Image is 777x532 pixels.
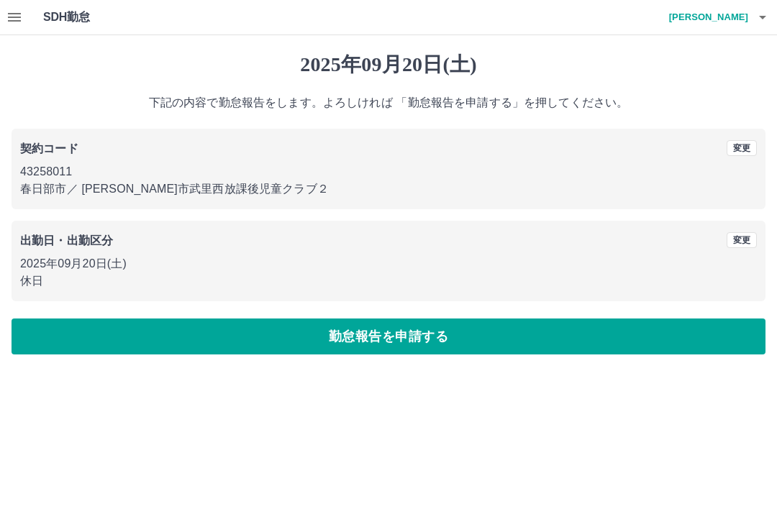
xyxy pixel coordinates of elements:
[12,318,765,354] button: 勤怠報告を申請する
[12,52,765,77] h1: 2025年09月20日(土)
[20,272,757,290] p: 休日
[20,163,757,180] p: 43258011
[20,142,78,155] b: 契約コード
[20,255,757,272] p: 2025年09月20日(土)
[727,140,757,156] button: 変更
[727,232,757,248] button: 変更
[20,234,113,247] b: 出勤日・出勤区分
[12,94,765,111] p: 下記の内容で勤怠報告をします。よろしければ 「勤怠報告を申請する」を押してください。
[20,180,757,198] p: 春日部市 ／ [PERSON_NAME]市武里西放課後児童クラブ２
